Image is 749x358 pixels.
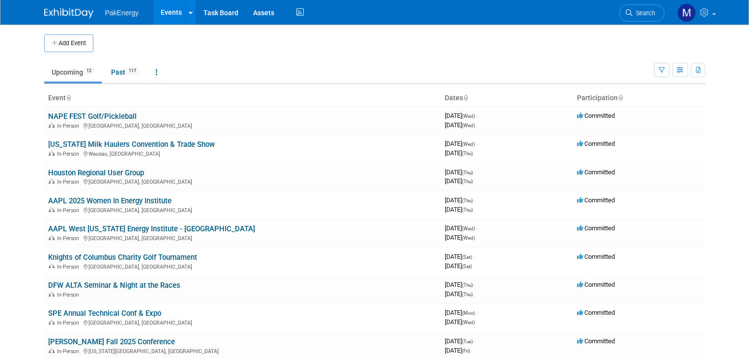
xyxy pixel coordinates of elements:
[57,292,82,298] span: In-Person
[44,90,441,107] th: Event
[445,177,473,185] span: [DATE]
[445,206,473,213] span: [DATE]
[463,94,468,102] a: Sort by Start Date
[445,262,472,270] span: [DATE]
[48,262,437,270] div: [GEOGRAPHIC_DATA], [GEOGRAPHIC_DATA]
[462,207,473,213] span: (Thu)
[48,140,215,149] a: [US_STATE] Milk Haulers Convention & Trade Show
[577,253,615,260] span: Committed
[445,196,476,204] span: [DATE]
[445,253,475,260] span: [DATE]
[445,318,475,326] span: [DATE]
[577,224,615,232] span: Committed
[48,337,175,346] a: [PERSON_NAME] Fall 2025 Conference
[48,347,437,355] div: [US_STATE][GEOGRAPHIC_DATA], [GEOGRAPHIC_DATA]
[44,34,93,52] button: Add Event
[462,179,473,184] span: (Thu)
[445,309,478,316] span: [DATE]
[49,320,55,325] img: In-Person Event
[462,141,475,147] span: (Wed)
[476,140,478,147] span: -
[445,234,475,241] span: [DATE]
[44,8,93,18] img: ExhibitDay
[48,112,137,121] a: NAPE FEST Golf/Pickleball
[462,310,475,316] span: (Mon)
[445,224,478,232] span: [DATE]
[462,123,475,128] span: (Wed)
[49,235,55,240] img: In-Person Event
[462,339,473,344] span: (Tue)
[48,224,255,233] a: AAPL West [US_STATE] Energy Institute - [GEOGRAPHIC_DATA]
[48,253,197,262] a: Knights of Columbus Charity Golf Tournament
[445,149,473,157] span: [DATE]
[577,337,615,345] span: Committed
[445,347,470,354] span: [DATE]
[49,264,55,269] img: In-Person Event
[57,348,82,355] span: In-Person
[126,67,139,75] span: 117
[445,290,473,298] span: [DATE]
[48,309,161,318] a: SPE Annual Technical Conf & Expo
[476,309,478,316] span: -
[476,112,478,119] span: -
[577,168,615,176] span: Committed
[48,281,180,290] a: DFW ALTA Seminar & Night at the Races
[462,348,470,354] span: (Fri)
[105,9,139,17] span: PakEnergy
[462,170,473,175] span: (Thu)
[473,253,475,260] span: -
[57,207,82,214] span: In-Person
[573,90,705,107] th: Participation
[474,168,476,176] span: -
[48,318,437,326] div: [GEOGRAPHIC_DATA], [GEOGRAPHIC_DATA]
[445,337,476,345] span: [DATE]
[445,140,478,147] span: [DATE]
[445,168,476,176] span: [DATE]
[49,179,55,184] img: In-Person Event
[474,196,476,204] span: -
[577,309,615,316] span: Committed
[104,63,146,82] a: Past117
[462,292,473,297] span: (Thu)
[49,348,55,353] img: In-Person Event
[441,90,573,107] th: Dates
[57,235,82,242] span: In-Person
[57,264,82,270] span: In-Person
[84,67,94,75] span: 12
[57,179,82,185] span: In-Person
[462,226,475,231] span: (Wed)
[474,281,476,288] span: -
[677,3,696,22] img: Mary Walker
[462,113,475,119] span: (Wed)
[49,292,55,297] img: In-Person Event
[619,4,664,22] a: Search
[49,207,55,212] img: In-Person Event
[445,281,476,288] span: [DATE]
[48,196,172,205] a: AAPL 2025 Women In Energy Institute
[48,206,437,214] div: [GEOGRAPHIC_DATA], [GEOGRAPHIC_DATA]
[577,140,615,147] span: Committed
[633,9,655,17] span: Search
[462,235,475,241] span: (Wed)
[462,264,472,269] span: (Sat)
[462,282,473,288] span: (Thu)
[57,151,82,157] span: In-Person
[57,123,82,129] span: In-Person
[66,94,71,102] a: Sort by Event Name
[476,224,478,232] span: -
[445,121,475,129] span: [DATE]
[57,320,82,326] span: In-Person
[44,63,102,82] a: Upcoming12
[48,234,437,242] div: [GEOGRAPHIC_DATA], [GEOGRAPHIC_DATA]
[48,177,437,185] div: [GEOGRAPHIC_DATA], [GEOGRAPHIC_DATA]
[462,254,472,260] span: (Sat)
[49,151,55,156] img: In-Person Event
[462,151,473,156] span: (Thu)
[474,337,476,345] span: -
[445,112,478,119] span: [DATE]
[48,168,144,177] a: Houston Regional User Group
[48,149,437,157] div: Wausau, [GEOGRAPHIC_DATA]
[49,123,55,128] img: In-Person Event
[577,112,615,119] span: Committed
[462,320,475,325] span: (Wed)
